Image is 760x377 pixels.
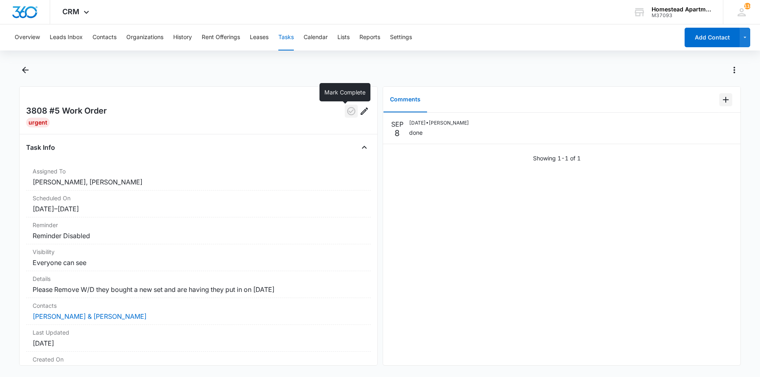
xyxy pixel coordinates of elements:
[33,248,364,256] dt: Visibility
[26,244,371,271] div: VisibilityEveryone can see
[33,221,364,229] dt: Reminder
[383,87,427,112] button: Comments
[337,24,350,50] button: Lists
[173,24,192,50] button: History
[652,13,711,18] div: account id
[33,328,364,337] dt: Last Updated
[33,167,364,175] dt: Assigned To
[26,298,371,325] div: Contacts[PERSON_NAME] & [PERSON_NAME]
[33,258,364,267] dd: Everyone can see
[358,105,371,118] button: Edit
[33,338,364,348] dd: [DATE]
[50,24,83,50] button: Leads Inbox
[26,271,371,298] div: DetailsPlease Remove W/D they bought a new set and are having they put in on [DATE]
[728,64,741,77] button: Actions
[33,204,364,214] dd: [DATE] – [DATE]
[33,312,147,320] a: [PERSON_NAME] & [PERSON_NAME]
[358,141,371,154] button: Close
[15,24,40,50] button: Overview
[33,355,364,364] dt: Created On
[33,274,364,283] dt: Details
[33,231,364,241] dd: Reminder Disabled
[390,24,412,50] button: Settings
[744,3,751,9] span: 110
[93,24,117,50] button: Contacts
[126,24,163,50] button: Organizations
[26,118,50,127] div: Urgent
[26,142,55,152] h4: Task Info
[33,177,364,187] dd: [PERSON_NAME], [PERSON_NAME]
[394,129,400,137] p: 8
[359,24,380,50] button: Reports
[33,301,364,310] dt: Contacts
[26,164,371,191] div: Assigned To[PERSON_NAME], [PERSON_NAME]
[744,3,751,9] div: notifications count
[319,83,370,101] div: Mark Complete
[62,7,79,16] span: CRM
[685,28,740,47] button: Add Contact
[19,64,32,77] button: Back
[26,217,371,244] div: ReminderReminder Disabled
[26,105,107,118] h2: 3808 #5 Work Order
[533,154,581,162] p: Showing 1-1 of 1
[202,24,240,50] button: Rent Offerings
[33,285,364,294] dd: Please Remove W/D they bought a new set and are having they put in on [DATE]
[278,24,294,50] button: Tasks
[719,93,732,106] button: Add Comment
[26,191,371,217] div: Scheduled On[DATE]–[DATE]
[409,128,469,137] p: done
[26,325,371,352] div: Last Updated[DATE]
[304,24,328,50] button: Calendar
[33,194,364,202] dt: Scheduled On
[409,119,469,127] p: [DATE] • [PERSON_NAME]
[391,119,403,129] p: SEP
[250,24,269,50] button: Leases
[652,6,711,13] div: account name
